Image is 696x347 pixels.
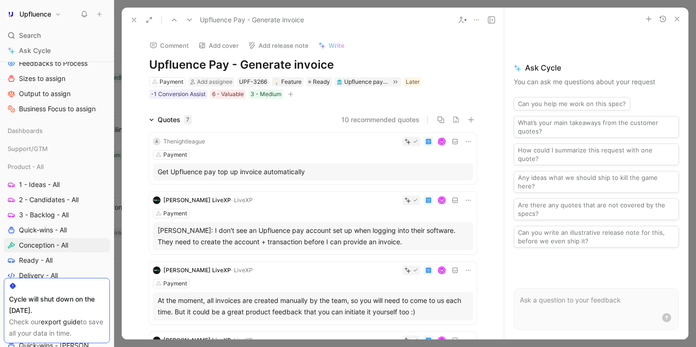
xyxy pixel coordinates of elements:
div: -1 Conversion Assist [151,89,205,99]
div: M [438,267,445,273]
p: You can ask me questions about your request [514,76,679,88]
div: [PERSON_NAME]: I don't see an Upfluence pay account set up when logging into their software. They... [158,225,468,248]
a: Delivery - All [4,268,110,283]
button: UpfluenceUpfluence [4,8,63,21]
div: Get Upfluence pay top up invoice automatically [158,166,468,178]
span: [PERSON_NAME] LiveXP [163,196,231,204]
span: 2 - Candidates - All [19,195,79,205]
span: Ready - All [19,256,53,265]
a: 3 - Backlog - All [4,208,110,222]
a: 2 - Candidates - All [4,193,110,207]
span: 1 - Ideas - All [19,180,60,189]
a: Feedbacks to Process [4,56,110,71]
span: Ask Cycle [514,62,679,73]
span: Delivery - All [19,271,58,280]
span: Ask Cycle [19,45,51,56]
span: Ready [313,77,330,87]
span: [PERSON_NAME] LiveXP [163,267,231,274]
span: Business Focus to assign [19,104,96,114]
span: Add assignee [197,78,232,85]
a: 1 - Ideas - All [4,178,110,192]
div: M [438,138,445,144]
div: Á [153,138,161,145]
a: Ask Cycle [4,44,110,58]
div: Payment [160,77,183,87]
img: logo [153,267,161,274]
div: Later [406,77,419,87]
button: What’s your main takeaways from the customer quotes? [514,116,679,138]
button: 10 recommended quotes [341,114,419,125]
div: 6 - Valuable [212,89,244,99]
div: ProcessFeedbacks to ProcessSizes to assignOutput to assignBusiness Focus to assign [4,38,110,116]
span: Sizes to assign [19,74,65,83]
span: Search [19,30,41,41]
span: Output to assign [19,89,71,98]
div: Search [4,28,110,43]
div: 7 [184,115,192,125]
span: · LiveXP [231,337,253,344]
img: logo [153,337,161,344]
span: Quick-wins - All [19,225,67,235]
div: Product - All [4,160,110,174]
div: Cycle will shut down on the [DATE]. [9,294,105,316]
div: 💡Feature [272,77,303,87]
span: Dashboards [8,126,43,135]
h1: Upfluence [19,10,51,18]
span: Upfluence Pay - Generate invoice [200,14,304,26]
div: Quotes [158,114,192,125]
a: Output to assign [4,87,110,101]
span: · LiveXP [231,267,253,274]
a: Ready - All [4,253,110,267]
button: How could I summarize this request with one quote? [514,143,679,165]
div: M [438,337,445,343]
div: 3 - Medium [250,89,281,99]
div: Support/GTM [4,142,110,156]
button: Are there any quotes that are not covered by the specs? [514,198,679,220]
span: 3 - Backlog - All [19,210,69,220]
h1: Upfluence Pay - Generate invoice [149,57,477,72]
div: At the moment, all invoices are created manually by the team, so you will need to come to us each... [158,295,468,318]
div: Check our to save all your data in time. [9,316,105,339]
div: Support/GTM [4,142,110,159]
button: Can you help me work on this spec? [514,97,630,110]
button: Can you write an illustrative release note for this, before we even ship it? [514,226,679,248]
div: UPF-3266 [239,77,267,87]
img: 💡 [274,79,279,85]
div: Dashboards [4,124,110,141]
a: export guide [41,318,80,326]
img: logo [153,196,161,204]
div: Payment [163,150,187,160]
a: Conception - All [4,238,110,252]
a: Quick-wins - All [4,223,110,237]
button: Add release note [244,39,313,52]
span: [PERSON_NAME] LiveXP [163,337,231,344]
span: · LiveXP [231,196,253,204]
img: Upfluence [6,9,16,19]
span: Support/GTM [8,144,48,153]
div: Product - All1 - Ideas - All2 - Candidates - All3 - Backlog - AllQuick-wins - AllConception - All... [4,160,110,298]
div: Dashboards [4,124,110,138]
span: Product - All [8,162,44,171]
button: Write [314,39,349,52]
div: Ready [306,77,332,87]
span: Conception - All [19,240,68,250]
div: Feature [274,77,302,87]
span: Write [329,41,345,50]
div: Quotes7 [145,114,196,125]
button: Add cover [194,39,243,52]
div: M [438,197,445,203]
div: Thenightleague [163,137,205,146]
div: Payment [163,209,187,218]
div: Payment [163,279,187,288]
div: Upfluence pay generate invoice [344,77,389,87]
button: Any ideas what we should ship to kill the game here? [514,171,679,193]
a: Sizes to assign [4,71,110,86]
button: Comment [145,39,193,52]
a: Business Focus to assign [4,102,110,116]
span: Feedbacks to Process [19,59,88,68]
